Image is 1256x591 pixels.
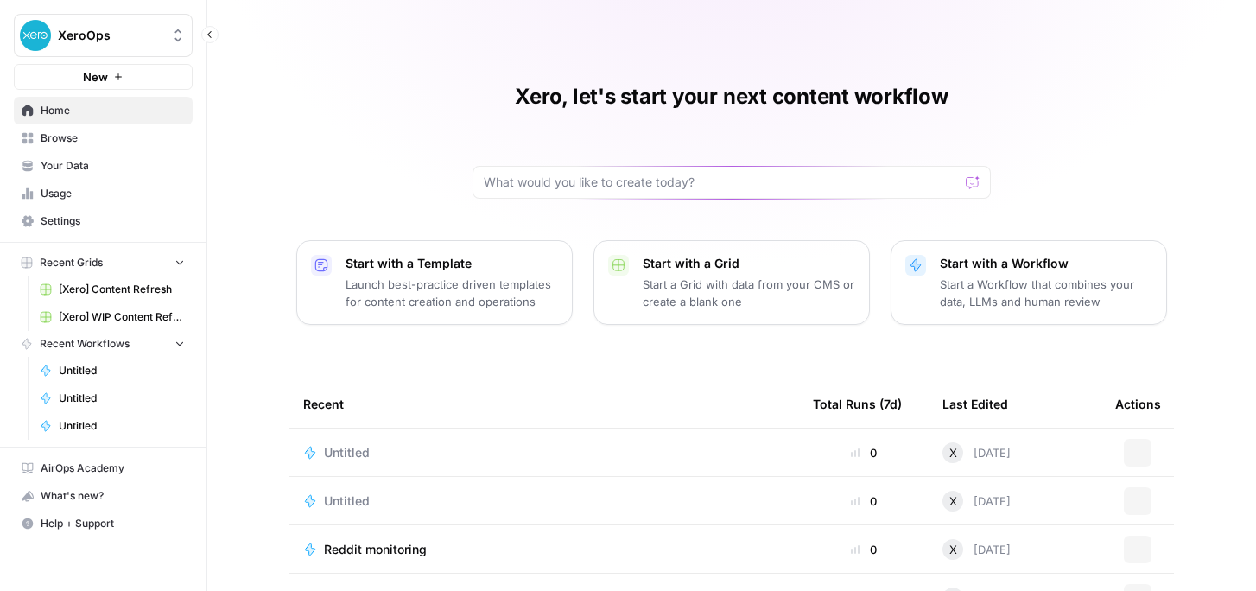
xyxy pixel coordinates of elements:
a: Untitled [303,492,785,510]
span: Help + Support [41,516,185,531]
span: Home [41,103,185,118]
div: 0 [813,541,915,558]
h1: Xero, let's start your next content workflow [515,83,948,111]
a: Your Data [14,152,193,180]
a: [Xero] Content Refresh [32,276,193,303]
span: X [949,444,957,461]
p: Start a Workflow that combines your data, LLMs and human review [940,276,1152,310]
span: New [83,68,108,86]
div: Last Edited [942,380,1008,428]
a: [Xero] WIP Content Refresh [32,303,193,331]
span: Untitled [59,391,185,406]
span: Reddit monitoring [324,541,427,558]
span: Recent Grids [40,255,103,270]
a: Untitled [303,444,785,461]
a: Usage [14,180,193,207]
p: Start with a Grid [643,255,855,272]
a: Browse [14,124,193,152]
a: Untitled [32,412,193,440]
p: Launch best-practice driven templates for content creation and operations [346,276,558,310]
span: Settings [41,213,185,229]
div: 0 [813,444,915,461]
span: Usage [41,186,185,201]
span: X [949,541,957,558]
button: Start with a GridStart a Grid with data from your CMS or create a blank one [593,240,870,325]
a: Settings [14,207,193,235]
a: Home [14,97,193,124]
input: What would you like to create today? [484,174,959,191]
button: New [14,64,193,90]
p: Start a Grid with data from your CMS or create a blank one [643,276,855,310]
span: Recent Workflows [40,336,130,352]
span: XeroOps [58,27,162,44]
span: Browse [41,130,185,146]
div: [DATE] [942,442,1011,463]
span: Untitled [324,492,370,510]
span: AirOps Academy [41,461,185,476]
span: Untitled [59,418,185,434]
button: Start with a WorkflowStart a Workflow that combines your data, LLMs and human review [891,240,1167,325]
div: 0 [813,492,915,510]
button: Start with a TemplateLaunch best-practice driven templates for content creation and operations [296,240,573,325]
div: [DATE] [942,491,1011,512]
span: Your Data [41,158,185,174]
a: Reddit monitoring [303,541,785,558]
span: [Xero] WIP Content Refresh [59,309,185,325]
a: Untitled [32,384,193,412]
button: Recent Workflows [14,331,193,357]
button: Help + Support [14,510,193,537]
span: X [949,492,957,510]
a: AirOps Academy [14,454,193,482]
button: Workspace: XeroOps [14,14,193,57]
img: XeroOps Logo [20,20,51,51]
div: Recent [303,380,785,428]
div: [DATE] [942,539,1011,560]
button: What's new? [14,482,193,510]
div: What's new? [15,483,192,509]
p: Start with a Template [346,255,558,272]
button: Recent Grids [14,250,193,276]
p: Start with a Workflow [940,255,1152,272]
span: Untitled [324,444,370,461]
span: Untitled [59,363,185,378]
div: Actions [1115,380,1161,428]
span: [Xero] Content Refresh [59,282,185,297]
div: Total Runs (7d) [813,380,902,428]
a: Untitled [32,357,193,384]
